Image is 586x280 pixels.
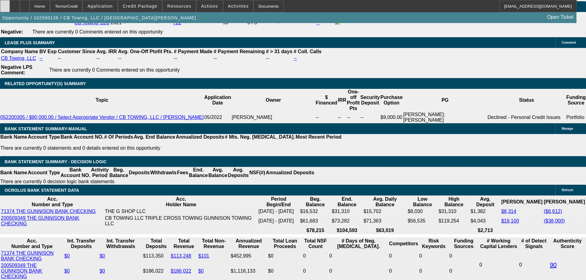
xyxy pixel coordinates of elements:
[266,49,293,54] b: # > 31 days
[198,268,204,274] a: $0
[331,196,362,208] th: End. Balance
[544,196,585,208] th: [PERSON_NAME]
[303,238,328,250] th: Sum of the Total NSF Count and Total Overdraft Fee Count from Ocrolus
[562,127,573,130] span: Manage
[27,167,60,179] th: Account Type
[231,89,315,112] th: Owner
[347,89,360,112] th: One-off Profit Pts
[329,250,388,262] td: 0
[360,112,380,123] td: --
[479,238,518,250] th: # Working Capital Lenders
[60,167,91,179] th: Bank Account NO.
[501,218,519,223] a: $19,100
[331,208,362,215] td: $31,310
[329,238,388,250] th: # Days of Neg. [MEDICAL_DATA].
[225,134,295,140] th: # Mts. Neg. [MEDICAL_DATA].
[300,215,331,227] td: $61,683
[470,227,500,234] th: $2,713
[32,29,163,34] span: There are currently 0 Comments entered on this opportunity
[105,208,257,215] td: THE G SHOP LLC
[118,0,162,12] button: Credit Package
[403,112,487,123] td: [PERSON_NAME]; [PERSON_NAME]
[438,196,470,208] th: High Balance
[449,238,478,250] th: Funding Sources
[231,112,315,123] td: [PERSON_NAME]
[303,250,328,262] td: 0
[5,40,55,45] span: LEASE PLUS SUMMARY
[331,227,362,234] th: $104,593
[258,196,299,208] th: Period Begin/End
[562,41,576,44] span: Comment
[39,56,43,61] a: --
[0,145,341,151] p: There are currently 0 statements and 0 details entered on this opportunity
[487,89,566,112] th: Status
[105,215,257,227] td: CB TOWING LLC TRIPLE CROSS TOWING GUNNISON TOWING LLC
[123,4,157,9] span: Credit Package
[419,238,448,250] th: Risk Keywords
[380,89,403,112] th: Purchase Option
[109,167,128,179] th: Beg. Balance
[100,253,105,258] a: $0
[174,49,212,54] b: # Payment Made
[60,134,104,140] th: Bank Account NO.
[97,49,117,54] b: Avg. IRR
[1,263,42,279] a: 200509349 THE GUNNISON BANK CHECKING
[134,134,176,140] th: Avg. End Balance
[204,89,231,112] th: Application Date
[143,238,170,250] th: Total Deposits
[143,250,170,262] td: $113,350
[39,49,57,54] b: BV Exp
[337,112,347,123] td: --
[329,262,388,280] td: 0
[295,134,342,140] th: Most Recent Period
[213,55,265,61] td: --
[49,67,180,73] span: There are currently 0 Comments entered on this opportunity
[331,215,362,227] td: $73,282
[300,208,331,215] td: $16,532
[231,253,267,259] div: $452,995
[566,112,586,123] td: Portfolio
[175,134,224,140] th: Annualized Deposits
[360,89,380,112] th: Security Deposit
[1,215,79,226] a: 200509349 THE GUNNISON BANK CHECKING
[129,167,150,179] th: Deposits
[315,112,337,123] td: --
[197,0,223,12] button: Actions
[300,227,331,234] th: $78,215
[231,268,267,274] div: $1,116,133
[407,208,437,215] td: $8,030
[83,0,117,12] button: Application
[470,196,500,208] th: Avg. Deposit
[363,208,407,215] td: $15,702
[104,134,134,140] th: # Of Periods
[258,208,299,215] td: [DATE] - [DATE]
[315,89,337,112] th: $ Financed
[118,55,173,61] td: --
[258,215,299,227] td: [DATE] - [DATE]
[163,0,196,12] button: Resources
[173,55,213,61] td: --
[223,0,253,12] button: Activities
[1,29,23,34] b: Negative:
[201,4,218,9] span: Actions
[363,215,407,227] td: $71,363
[479,262,482,267] span: 0
[118,49,173,54] b: Avg. One-Off Ptofit Pts.
[403,89,487,112] th: PG
[566,89,586,112] th: Funding Source
[294,56,297,61] a: --
[177,167,189,179] th: Fees
[438,208,470,215] td: $31,310
[230,238,267,250] th: Annualized Revenue
[449,262,478,280] td: 0
[449,250,478,262] td: 0
[268,238,302,250] th: Total Loan Proceeds
[171,253,191,258] a: $113,248
[5,81,86,86] span: RELATED OPPORTUNITY(S) SUMMARY
[170,238,197,250] th: Total Revenue
[438,215,470,227] td: $119,254
[87,4,113,9] span: Application
[407,215,437,227] td: $56,535
[470,208,500,215] td: $1,382
[550,262,556,268] a: 90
